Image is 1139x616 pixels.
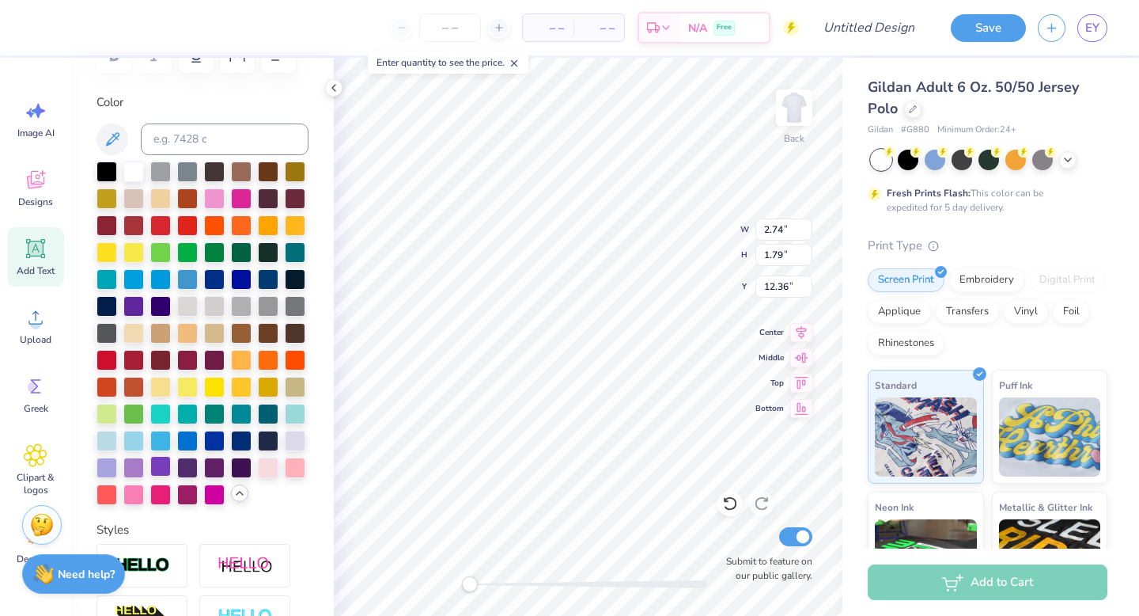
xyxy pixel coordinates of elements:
[949,268,1024,292] div: Embroidery
[17,264,55,277] span: Add Text
[755,326,784,339] span: Center
[778,92,810,124] img: Back
[1085,19,1099,37] span: EY
[755,377,784,390] span: Top
[419,13,481,42] input: – –
[58,567,115,582] strong: Need help?
[868,237,1107,255] div: Print Type
[96,521,129,539] label: Styles
[887,187,971,200] strong: Fresh Prints Flash:
[868,332,944,356] div: Rhinestones
[583,20,615,36] span: – –
[999,519,1101,599] img: Metallic & Glitter Ink
[1004,300,1048,324] div: Vinyl
[875,397,977,477] img: Standard
[688,20,707,36] span: N/A
[999,397,1101,477] img: Puff Ink
[1053,300,1090,324] div: Foil
[784,131,804,146] div: Back
[875,377,917,394] span: Standard
[868,78,1079,118] span: Gildan Adult 6 Oz. 50/50 Jersey Polo
[936,300,999,324] div: Transfers
[875,499,914,515] span: Neon Ink
[717,554,812,583] label: Submit to feature on our public gallery.
[811,12,927,44] input: Untitled Design
[96,93,308,112] label: Color
[1029,268,1106,292] div: Digital Print
[901,124,929,137] span: # G880
[717,22,732,33] span: Free
[115,557,170,575] img: Stroke
[999,499,1092,515] span: Metallic & Glitter Ink
[462,576,478,592] div: Accessibility label
[9,471,62,496] span: Clipart & logos
[17,553,55,565] span: Decorate
[868,124,893,137] span: Gildan
[1077,14,1107,42] a: EY
[368,51,528,74] div: Enter quantity to see the price.
[755,402,784,415] span: Bottom
[532,20,564,36] span: – –
[18,196,53,208] span: Designs
[951,14,1026,42] button: Save
[141,124,308,155] input: e.g. 7428 c
[755,352,784,364] span: Middle
[24,402,48,415] span: Greek
[875,519,977,599] img: Neon Ink
[937,124,1016,137] span: Minimum Order: 24 +
[868,300,931,324] div: Applique
[887,186,1081,215] div: This color can be expedited for 5 day delivery.
[218,556,273,576] img: Shadow
[868,268,944,292] div: Screen Print
[17,127,55,139] span: Image AI
[999,377,1032,394] span: Puff Ink
[20,333,51,346] span: Upload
